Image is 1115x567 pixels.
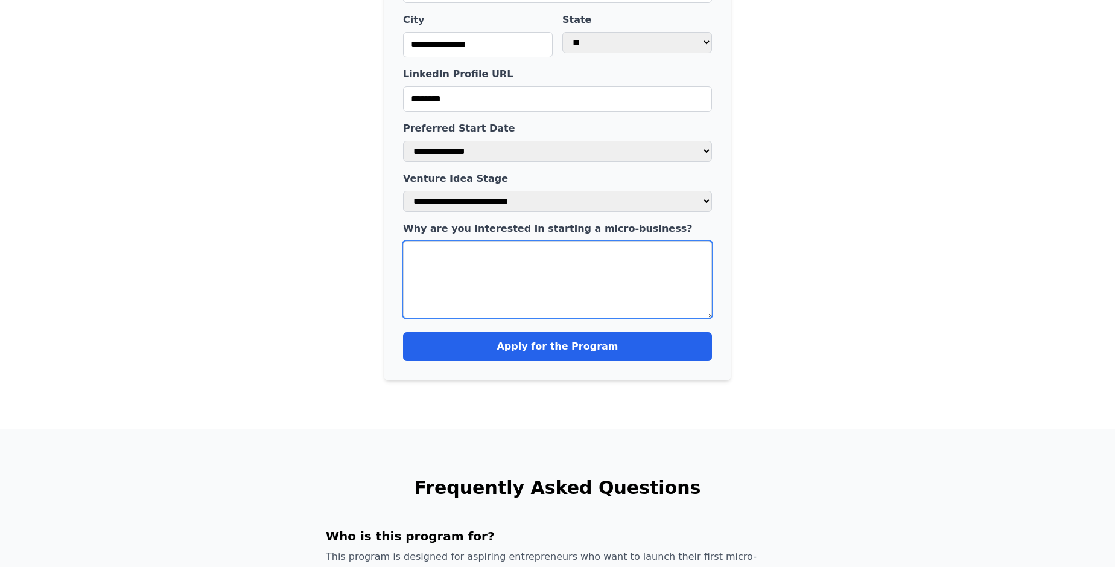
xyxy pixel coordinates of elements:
[403,332,712,361] button: Apply for the Program
[562,13,712,27] label: State
[403,222,712,236] label: Why are you interested in starting a micro-business?
[403,171,712,186] label: Venture Idea Stage
[326,528,789,545] h3: Who is this program for?
[403,121,712,136] label: Preferred Start Date
[403,13,553,27] label: City
[181,477,934,499] h2: Frequently Asked Questions
[403,67,712,82] label: LinkedIn Profile URL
